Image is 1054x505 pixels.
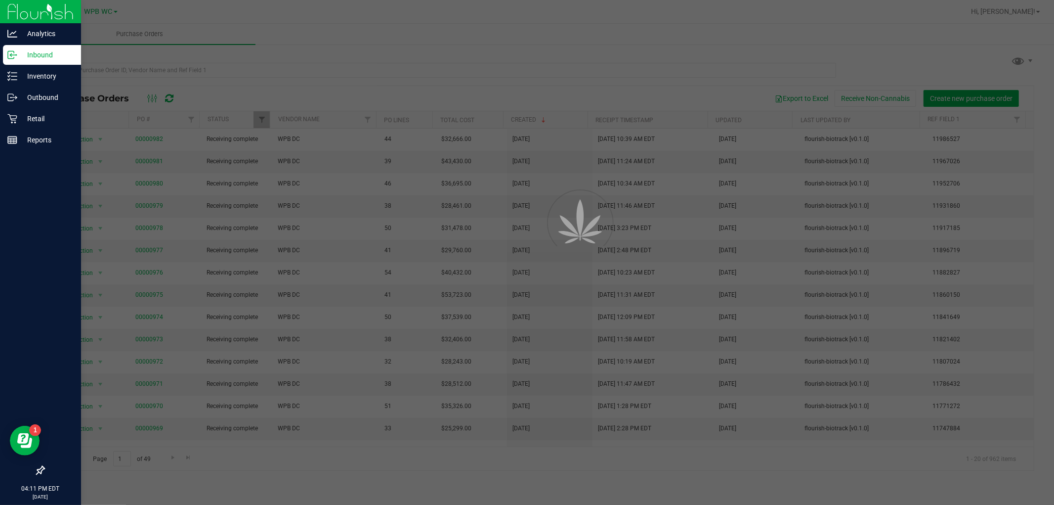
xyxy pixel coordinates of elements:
p: Analytics [17,28,77,40]
p: Retail [17,113,77,125]
p: Outbound [17,92,77,103]
p: [DATE] [4,493,77,501]
p: 04:11 PM EDT [4,484,77,493]
iframe: Resource center [10,426,40,456]
p: Inbound [17,49,77,61]
inline-svg: Analytics [7,29,17,39]
inline-svg: Reports [7,135,17,145]
inline-svg: Inbound [7,50,17,60]
inline-svg: Retail [7,114,17,124]
inline-svg: Outbound [7,92,17,102]
p: Inventory [17,70,77,82]
iframe: Resource center unread badge [29,424,41,436]
p: Reports [17,134,77,146]
inline-svg: Inventory [7,71,17,81]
